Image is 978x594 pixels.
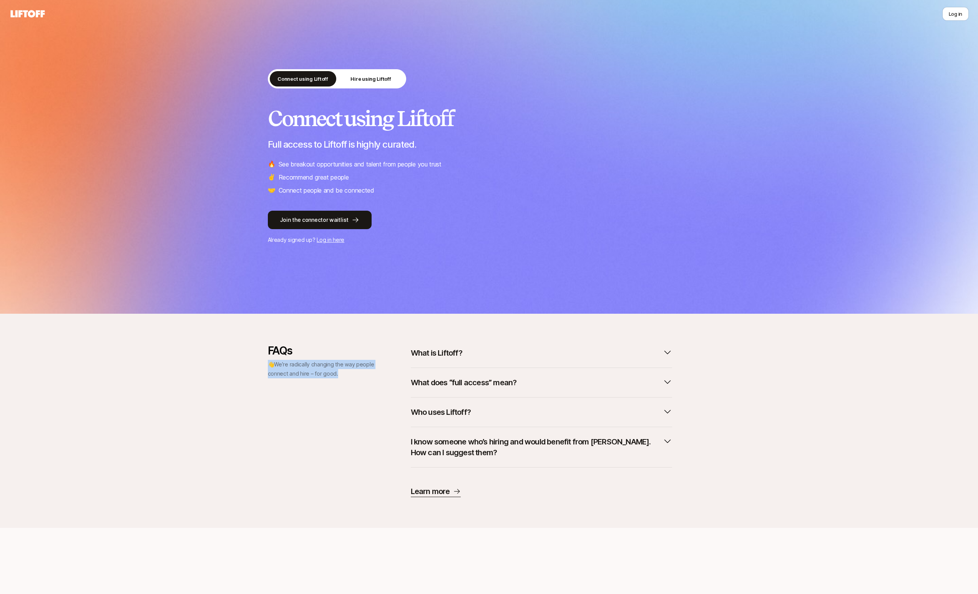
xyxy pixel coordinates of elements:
h2: Connect using Liftoff [268,107,711,130]
p: Full access to Liftoff is highly curated. [268,139,711,150]
p: What is Liftoff? [411,348,462,358]
a: Join the connector waitlist [268,211,711,229]
p: Connect using Liftoff [277,75,328,83]
button: What is Liftoff? [411,344,672,361]
p: I know someone who’s hiring and would benefit from [PERSON_NAME]. How can I suggest them? [411,436,660,458]
a: Learn more [411,486,461,497]
button: Who uses Liftoff? [411,404,672,421]
span: We’re radically changing the way people connect and hire – for good. [268,361,374,377]
button: I know someone who’s hiring and would benefit from [PERSON_NAME]. How can I suggest them? [411,433,672,461]
p: Who uses Liftoff? [411,407,471,418]
span: 🤝 [268,185,276,195]
p: 👋 [268,360,375,378]
p: Recommend great people [279,172,349,182]
p: FAQs [268,344,375,357]
a: Log in here [317,236,344,243]
p: Hire using Liftoff [350,75,391,83]
button: Join the connector waitlist [268,211,372,229]
button: What does “full access” mean? [411,374,672,391]
p: See breakout opportunities and talent from people you trust [279,159,442,169]
span: ✌️ [268,172,276,182]
p: What does “full access” mean? [411,377,517,388]
p: Already signed up? [268,235,711,245]
p: Connect people and be connected [279,185,374,195]
span: 🔥 [268,159,276,169]
p: Learn more [411,486,450,497]
button: Log in [942,7,969,21]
